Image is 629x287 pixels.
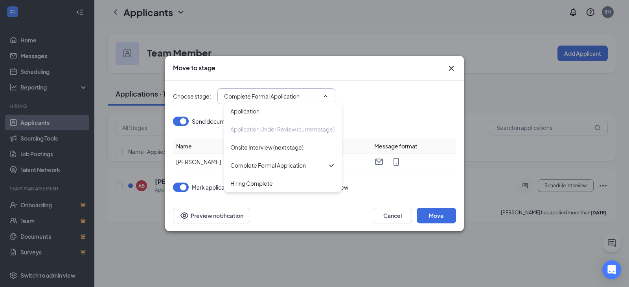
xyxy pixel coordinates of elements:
button: Cancel [373,208,412,223]
h3: Move to stage [173,64,215,72]
div: Application Under Review (current stage) [230,125,335,133]
button: Move [417,208,456,223]
svg: ChevronUp [322,93,329,99]
th: Message format [371,139,456,154]
svg: Eye [180,211,189,220]
svg: MobileSms [392,157,401,166]
button: Close [447,64,456,73]
span: Choose stage : [173,92,211,101]
svg: Checkmark [328,161,336,169]
th: Name [173,139,286,154]
div: Onsite Interview (next stage) [230,143,303,152]
span: [PERSON_NAME] [176,157,221,166]
svg: Email [374,157,384,166]
div: Complete Formal Application [230,161,306,170]
div: Hiring Complete [230,179,273,188]
span: Mark applicant(s) as Completed for Application Under Review [192,183,348,192]
span: Send document signature request to applicant? [192,117,314,126]
button: Preview notificationEye [173,208,250,223]
svg: Cross [447,64,456,73]
div: Open Intercom Messenger [602,260,621,279]
div: Application [230,107,259,115]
